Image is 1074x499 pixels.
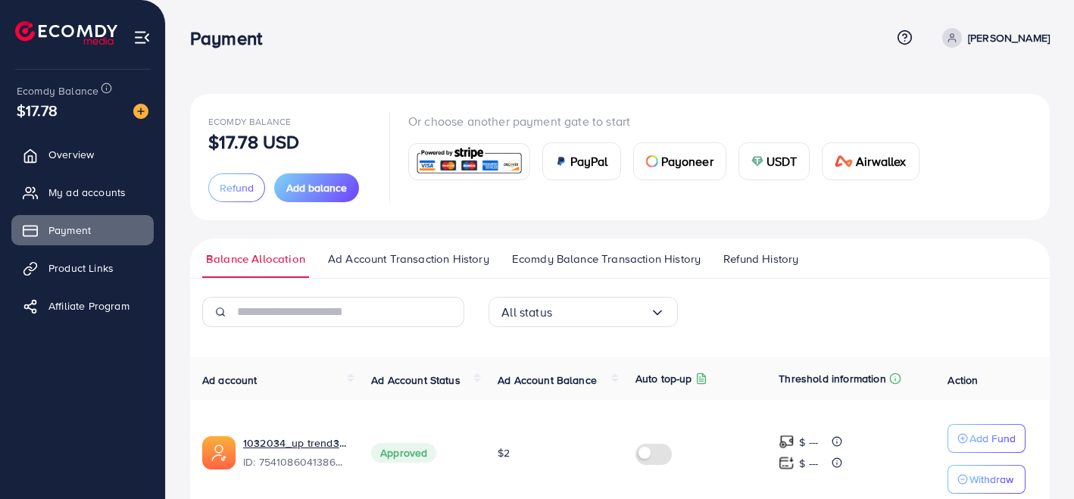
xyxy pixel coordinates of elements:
[948,373,978,388] span: Action
[11,177,154,207] a: My ad accounts
[969,470,1013,488] p: Withdraw
[936,28,1050,48] a: [PERSON_NAME]
[48,185,126,200] span: My ad accounts
[570,152,608,170] span: PayPal
[512,251,701,267] span: Ecomdy Balance Transaction History
[206,251,305,267] span: Balance Allocation
[489,297,678,327] div: Search for option
[766,152,798,170] span: USDT
[208,173,265,202] button: Refund
[498,445,510,460] span: $2
[723,251,798,267] span: Refund History
[371,443,436,463] span: Approved
[856,152,906,170] span: Airwallex
[738,142,810,180] a: cardUSDT
[799,433,818,451] p: $ ---
[17,99,58,121] span: $17.78
[948,465,1026,494] button: Withdraw
[542,142,621,180] a: cardPayPal
[274,173,359,202] button: Add balance
[414,145,525,178] img: card
[968,29,1050,47] p: [PERSON_NAME]
[15,21,117,45] img: logo
[133,104,148,119] img: image
[220,180,254,195] span: Refund
[208,133,300,151] p: $17.78 USD
[11,253,154,283] a: Product Links
[11,291,154,321] a: Affiliate Program
[243,454,347,469] span: ID: 7541086041386778640
[190,27,274,49] h3: Payment
[243,435,347,470] div: <span class='underline'>1032034_up trend332_1755795935720</span></br>7541086041386778640
[635,370,692,388] p: Auto top-up
[11,139,154,170] a: Overview
[371,373,461,388] span: Ad Account Status
[948,424,1026,453] button: Add Fund
[408,112,932,130] p: Or choose another payment gate to start
[779,434,795,450] img: top-up amount
[501,301,552,324] span: All status
[48,260,114,276] span: Product Links
[552,301,650,324] input: Search for option
[202,436,236,469] img: ic-ads-acc.e4c84228.svg
[328,251,489,267] span: Ad Account Transaction History
[498,373,597,388] span: Ad Account Balance
[1010,431,1063,488] iframe: Chat
[202,373,258,388] span: Ad account
[751,155,763,167] img: card
[633,142,726,180] a: cardPayoneer
[646,155,658,167] img: card
[48,147,94,162] span: Overview
[779,370,885,388] p: Threshold information
[208,115,291,128] span: Ecomdy Balance
[408,143,530,180] a: card
[11,215,154,245] a: Payment
[779,455,795,471] img: top-up amount
[243,435,347,451] a: 1032034_up trend332_1755795935720
[969,429,1016,448] p: Add Fund
[835,155,853,167] img: card
[17,83,98,98] span: Ecomdy Balance
[286,180,347,195] span: Add balance
[48,223,91,238] span: Payment
[822,142,919,180] a: cardAirwallex
[555,155,567,167] img: card
[133,29,151,46] img: menu
[799,454,818,472] p: $ ---
[48,298,130,313] span: Affiliate Program
[661,152,713,170] span: Payoneer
